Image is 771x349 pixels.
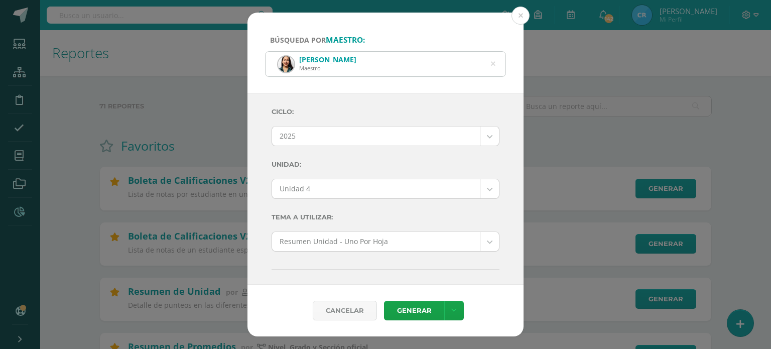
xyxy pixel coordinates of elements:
a: Resumen Unidad - Uno Por Hoja [272,232,499,251]
div: Maestro [299,64,356,72]
input: ej. Nicholas Alekzander, etc. [266,52,505,76]
button: Close (Esc) [511,7,530,25]
label: Tema a Utilizar: [272,207,499,227]
span: Resumen Unidad - Uno Por Hoja [280,232,472,251]
a: Unidad 4 [272,179,499,198]
a: Generar [384,301,444,320]
label: Ciclo: [272,101,499,122]
div: [PERSON_NAME] [299,55,356,64]
div: Cancelar [313,301,377,320]
span: Búsqueda por [270,35,365,45]
strong: maestro: [326,35,365,45]
label: Unidad: [272,154,499,175]
a: 2025 [272,127,499,146]
span: 2025 [280,127,472,146]
img: 187ae3aa270cae79ea3ff651c5efd2bf.png [278,56,294,72]
span: Unidad 4 [280,179,472,198]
